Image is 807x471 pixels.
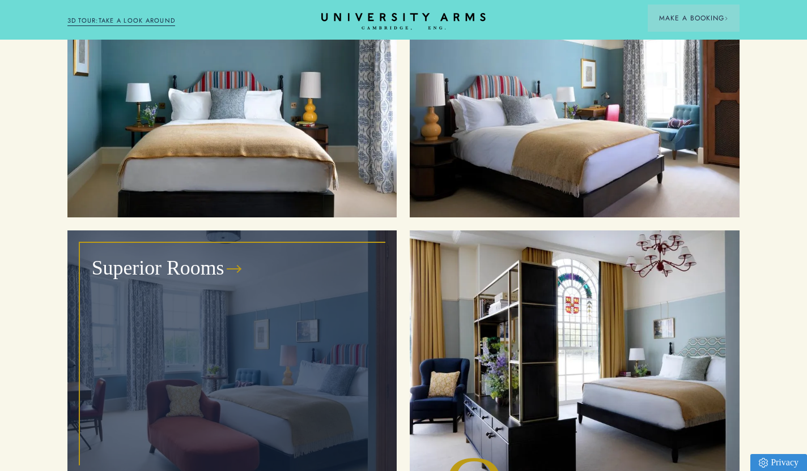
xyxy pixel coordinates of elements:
a: 3D TOUR:TAKE A LOOK AROUND [67,16,176,26]
h3: Superior Rooms [92,255,224,282]
a: Privacy [750,454,807,471]
span: Make a Booking [659,13,728,23]
img: Privacy [759,458,768,468]
img: Arrow icon [724,16,728,20]
a: Home [321,13,486,31]
button: Make a BookingArrow icon [648,5,740,32]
